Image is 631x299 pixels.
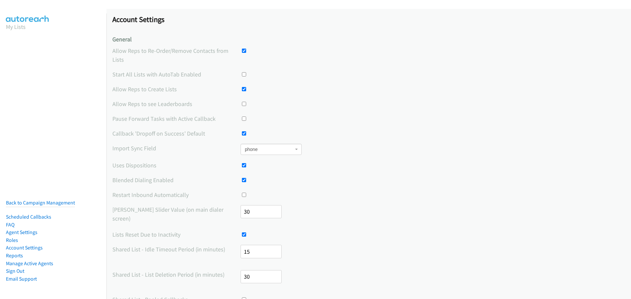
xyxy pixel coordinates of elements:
[6,214,51,220] a: Scheduled Callbacks
[112,245,241,254] label: Shared List - Idle Timeout Period (in minutes)
[112,270,241,279] label: Shared List - List Deletion Period (in minutes)
[112,114,241,123] label: Pause Forward Tasks with Active Callback
[6,276,37,282] a: Email Support
[6,200,75,206] a: Back to Campaign Management
[245,146,293,153] span: phone
[112,85,241,94] label: Allow Reps to Create Lists
[112,190,241,199] label: Restart Inbound Automatically
[6,237,18,243] a: Roles
[241,144,302,155] span: phone
[6,23,26,31] a: My Lists
[6,222,14,228] a: FAQ
[112,176,241,184] label: Blended Dialing Enabled
[112,15,625,24] h1: Account Settings
[112,70,241,79] label: Start All Lists with AutoTab Enabled
[6,268,24,274] a: Sign Out
[6,229,37,235] a: Agent Settings
[112,99,241,108] label: Allow Reps to see Leaderboards
[6,245,43,251] a: Account Settings
[112,230,241,239] label: Lists Reset Due to Inactivity
[112,161,241,170] label: Uses Dispositions
[112,36,625,43] h4: General
[6,260,53,267] a: Manage Active Agents
[112,46,241,64] label: Allow Reps to Re-Order/Remove Contacts from Lists
[112,144,241,153] label: Import Sync Field
[112,245,625,264] div: The time period before a list resets or assigned records get redistributed due to an idle dialing...
[112,129,241,138] label: Callback 'Dropoff on Success' Default
[112,205,241,223] label: [PERSON_NAME] Slider Value (on main dialer screen)
[6,252,23,259] a: Reports
[112,270,625,289] div: The minimum time before a list can be deleted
